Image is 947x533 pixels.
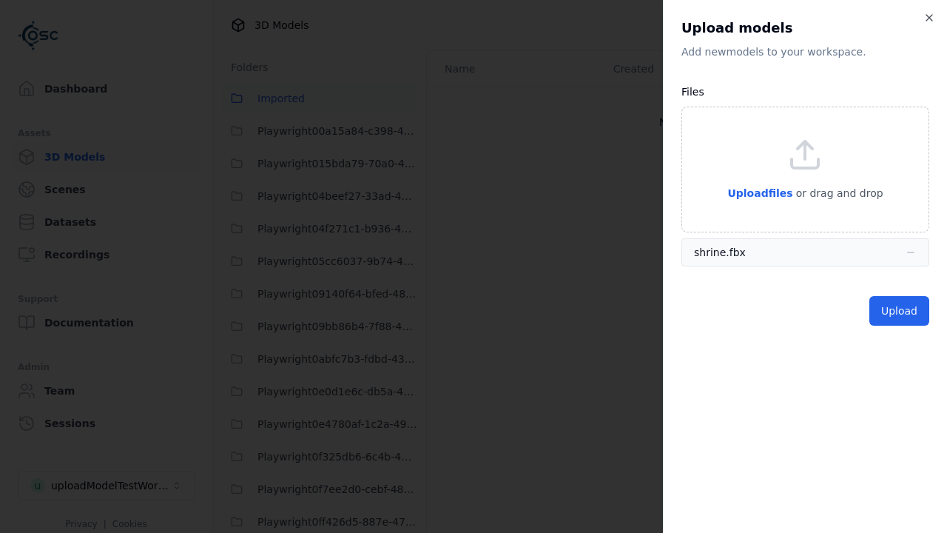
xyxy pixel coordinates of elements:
[681,44,929,59] p: Add new model s to your workspace.
[681,18,929,38] h2: Upload models
[793,184,883,202] p: or drag and drop
[727,187,792,199] span: Upload files
[869,296,929,326] button: Upload
[694,245,746,260] div: shrine.fbx
[681,86,704,98] label: Files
